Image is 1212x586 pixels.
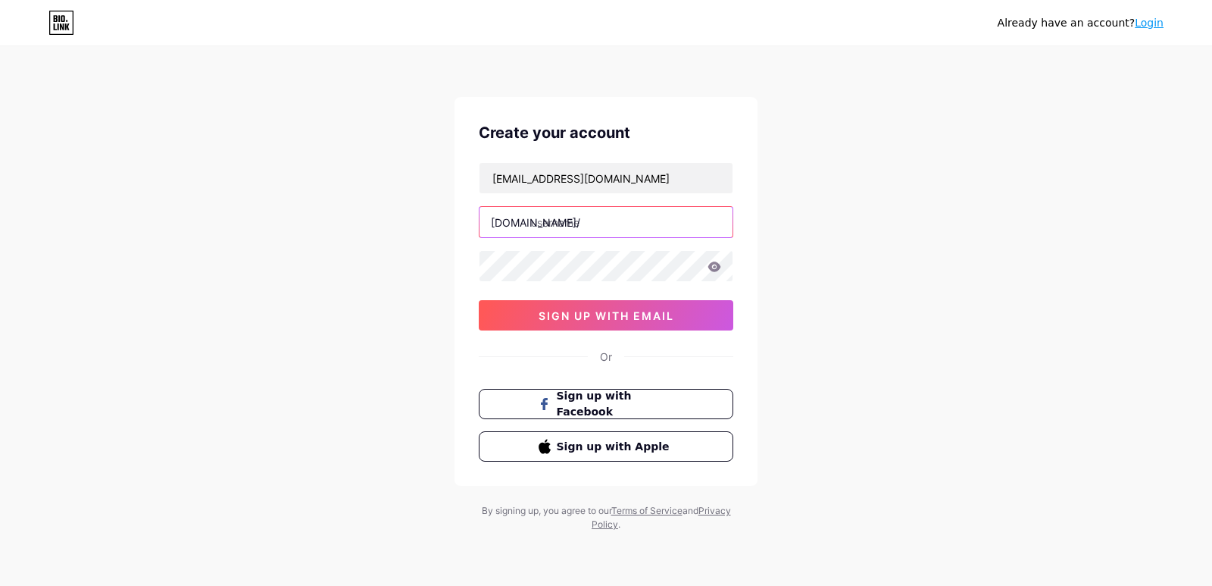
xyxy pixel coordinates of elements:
[557,388,674,420] span: Sign up with Facebook
[600,349,612,365] div: Or
[479,431,733,462] button: Sign up with Apple
[479,207,733,237] input: username
[998,15,1164,31] div: Already have an account?
[557,439,674,455] span: Sign up with Apple
[479,163,733,193] input: Email
[479,121,733,144] div: Create your account
[479,300,733,331] button: sign up with email
[539,309,674,322] span: sign up with email
[479,389,733,419] button: Sign up with Facebook
[1135,17,1164,29] a: Login
[491,215,580,230] div: [DOMAIN_NAME]/
[611,505,683,516] a: Terms of Service
[477,504,735,531] div: By signing up, you agree to our and .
